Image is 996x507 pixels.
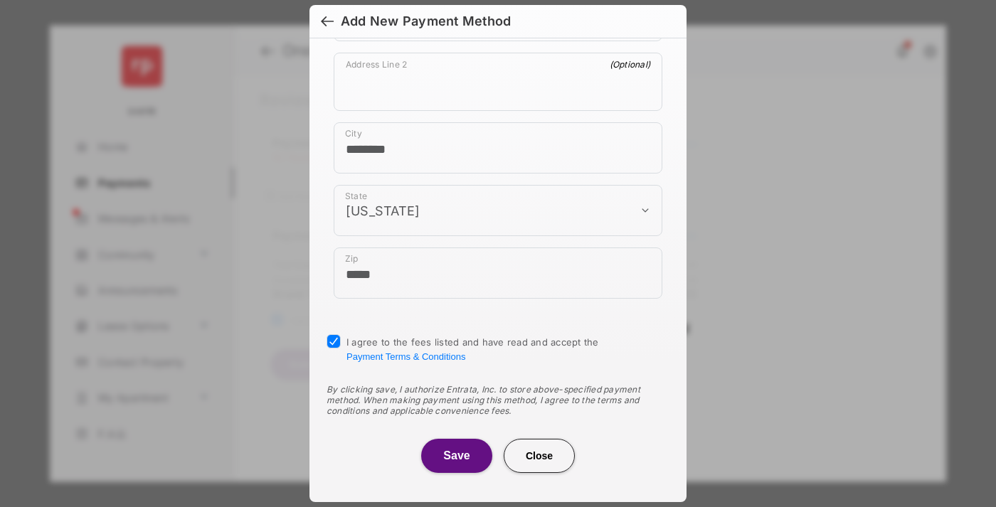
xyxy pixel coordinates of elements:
button: Save [421,439,492,473]
div: payment_method_screening[postal_addresses][addressLine2] [334,53,662,111]
div: payment_method_screening[postal_addresses][locality] [334,122,662,174]
div: payment_method_screening[postal_addresses][postalCode] [334,247,662,299]
button: Close [504,439,575,473]
div: payment_method_screening[postal_addresses][administrativeArea] [334,185,662,236]
span: I agree to the fees listed and have read and accept the [346,336,599,362]
div: By clicking save, I authorize Entrata, Inc. to store above-specified payment method. When making ... [327,384,669,416]
button: I agree to the fees listed and have read and accept the [346,351,465,362]
div: Add New Payment Method [341,14,511,29]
